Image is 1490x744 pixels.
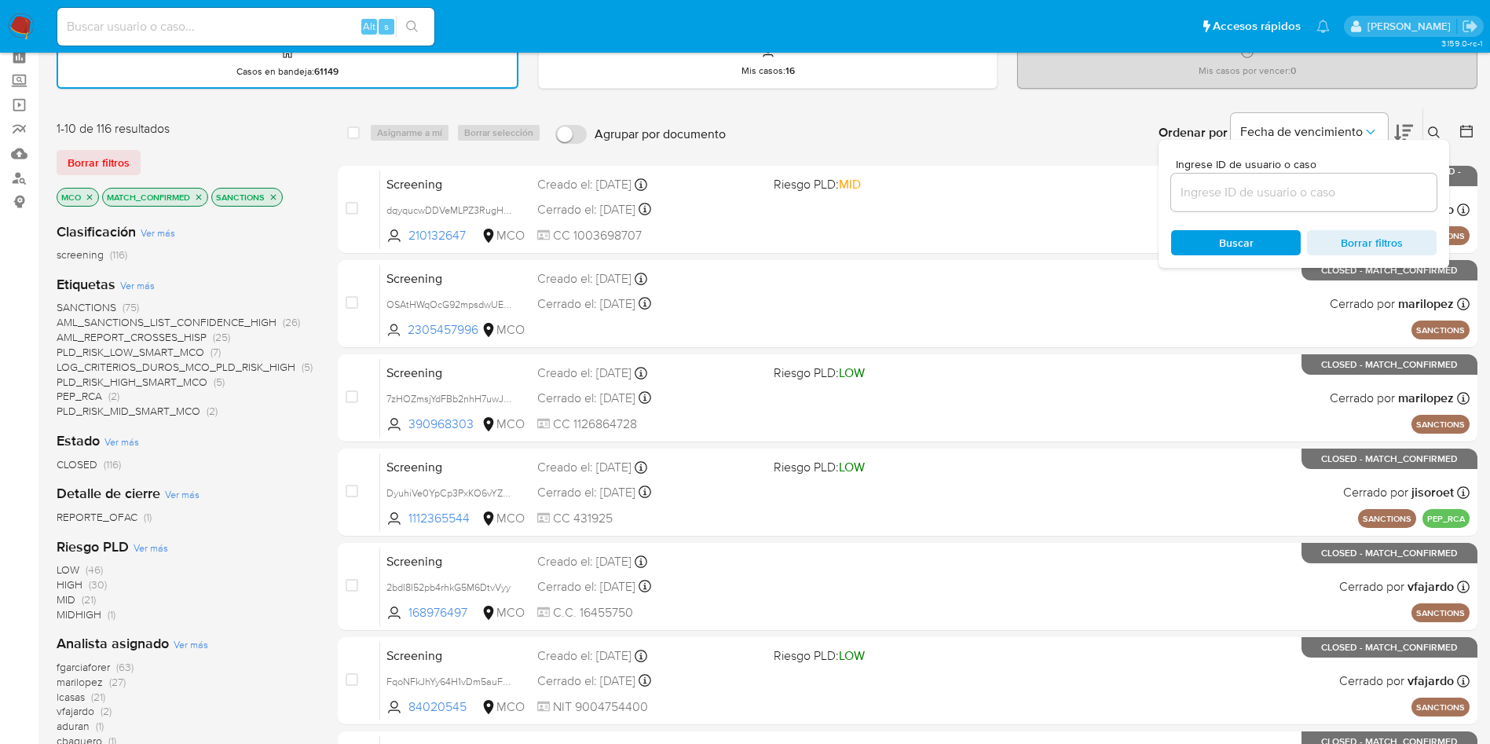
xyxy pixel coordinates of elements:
span: Accesos rápidos [1213,18,1301,35]
button: search-icon [396,16,428,38]
input: Buscar usuario o caso... [57,16,434,37]
a: Notificaciones [1316,20,1330,33]
span: s [384,19,389,34]
span: Alt [363,19,375,34]
a: Salir [1462,18,1478,35]
p: david.marinmartinez@mercadolibre.com.co [1367,19,1456,34]
span: 3.159.0-rc-1 [1441,37,1482,49]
